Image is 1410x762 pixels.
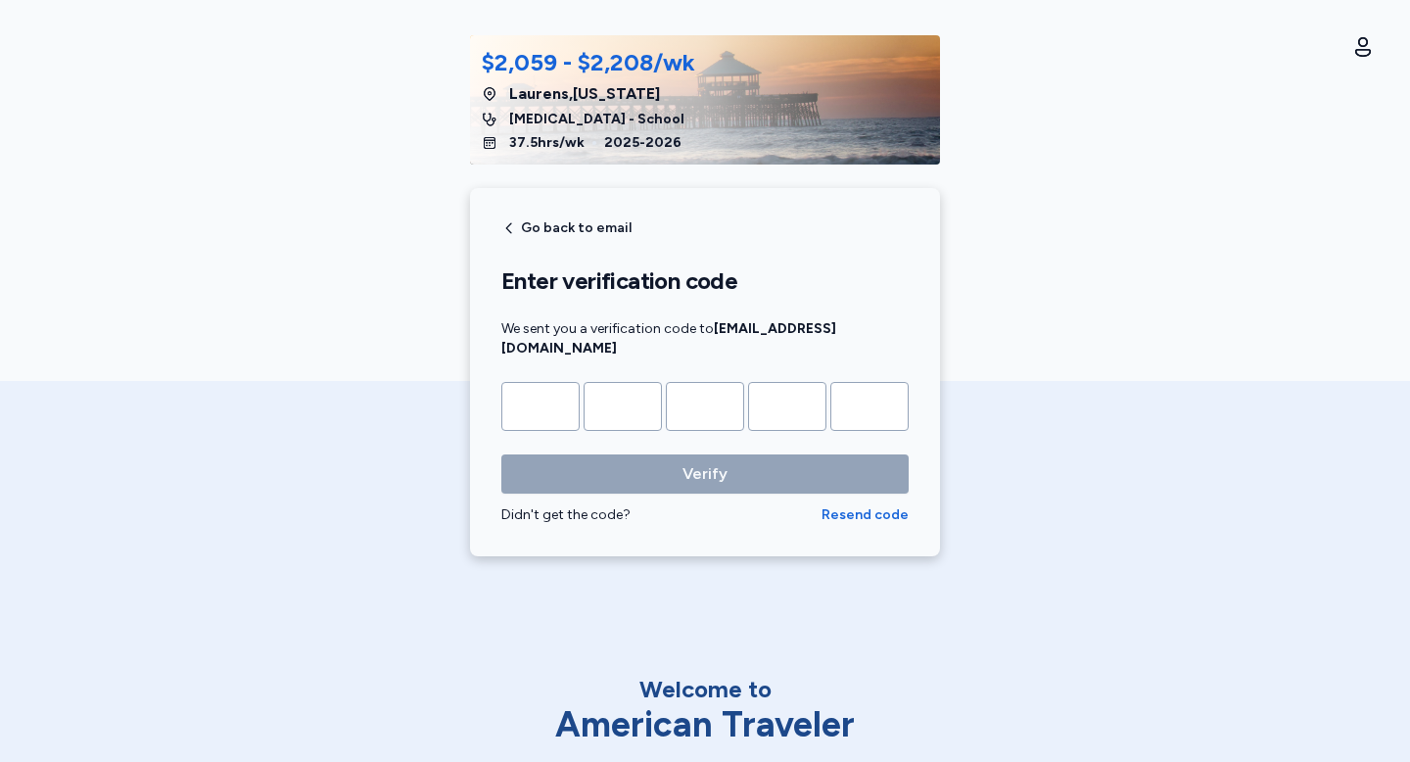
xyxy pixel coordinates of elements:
[499,705,911,744] div: American Traveler
[822,505,909,525] button: Resend code
[499,674,911,705] div: Welcome to
[509,133,585,153] span: 37.5 hrs/wk
[501,505,822,525] div: Didn't get the code?
[501,266,909,296] h1: Enter verification code
[509,110,684,129] span: [MEDICAL_DATA] - School
[501,382,580,431] input: Please enter OTP character 1
[666,382,744,431] input: Please enter OTP character 3
[584,382,662,431] input: Please enter OTP character 2
[501,220,632,236] button: Go back to email
[830,382,909,431] input: Please enter OTP character 5
[509,82,660,106] span: Laurens , [US_STATE]
[501,320,836,357] span: We sent you a verification code to
[682,462,728,486] span: Verify
[521,221,632,235] span: Go back to email
[604,133,681,153] span: 2025 - 2026
[482,47,695,78] div: $2,059 - $2,208/wk
[501,454,909,494] button: Verify
[748,382,826,431] input: Please enter OTP character 4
